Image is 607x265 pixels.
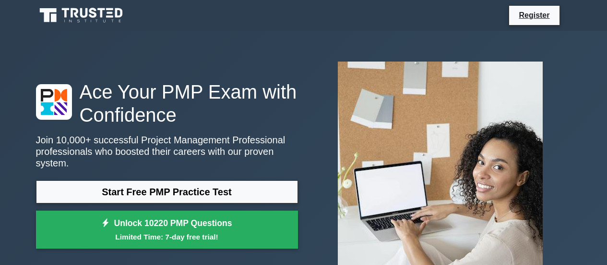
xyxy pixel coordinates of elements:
a: Register [513,9,555,21]
h1: Ace Your PMP Exam with Confidence [36,80,298,126]
p: Join 10,000+ successful Project Management Professional professionals who boosted their careers w... [36,134,298,169]
a: Start Free PMP Practice Test [36,180,298,203]
small: Limited Time: 7-day free trial! [48,231,286,242]
a: Unlock 10220 PMP QuestionsLimited Time: 7-day free trial! [36,211,298,249]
